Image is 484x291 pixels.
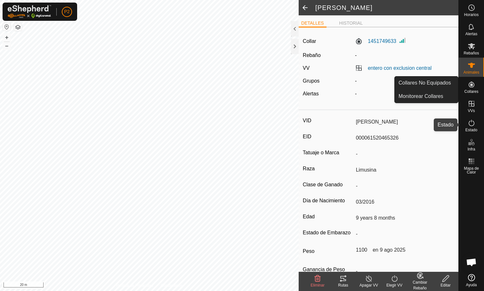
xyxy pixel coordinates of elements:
[468,109,475,113] span: VVs
[399,36,407,44] img: Intensidad de Señal
[303,133,353,141] label: EID
[303,91,319,96] label: Alertas
[8,5,51,18] img: Logo Gallagher
[464,51,479,55] span: Rebaños
[315,4,458,12] h2: [PERSON_NAME]
[330,282,356,288] div: Rutas
[64,8,69,15] span: P2
[337,20,366,27] li: HISTORIAL
[303,78,319,84] label: Grupos
[303,197,353,205] label: Día de Nacimiento
[303,37,316,45] label: Collar
[303,229,353,237] label: Estado de Embarazo
[299,20,327,28] li: DETALLES
[116,283,153,288] a: Política de Privacidad
[407,279,433,291] div: Cambiar Rebaño
[352,90,457,98] div: -
[303,53,321,58] label: Rebaño
[356,282,382,288] div: Apagar VV
[303,65,310,71] label: VV
[465,32,477,36] span: Alertas
[3,42,11,50] button: –
[352,77,457,85] div: -
[368,65,432,71] a: entero con exclusion central
[303,149,353,157] label: Tatuaje o Marca
[395,77,458,89] a: Collares No Equipados
[14,23,22,31] button: Capas del Mapa
[399,79,451,87] span: Collares No Equipados
[464,70,479,74] span: Animales
[466,283,477,287] span: Ayuda
[303,117,353,125] label: VID
[3,23,11,31] button: Restablecer Mapa
[459,271,484,289] a: Ayuda
[3,34,11,41] button: +
[311,283,324,287] span: Eliminar
[355,37,396,45] label: 1451749633
[395,90,458,103] a: Monitorear Collares
[303,213,353,221] label: Edad
[303,245,353,258] label: Peso
[460,166,482,174] span: Mapa de Calor
[382,282,407,288] div: Elegir VV
[464,90,478,93] span: Collares
[303,181,353,189] label: Clase de Ganado
[399,93,443,100] span: Monitorear Collares
[462,253,481,272] div: Chat abierto
[464,13,479,17] span: Horarios
[303,165,353,173] label: Raza
[355,53,357,58] span: -
[433,282,458,288] div: Editar
[303,266,353,281] label: Ganancia de Peso Diaria Esperada
[465,128,477,132] span: Estado
[467,147,475,151] span: Infra
[161,283,182,288] a: Contáctenos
